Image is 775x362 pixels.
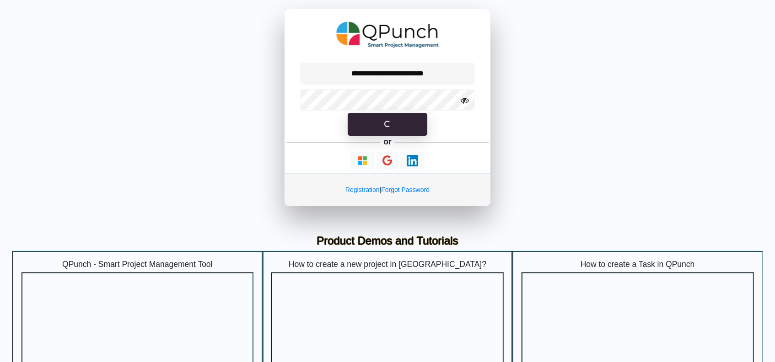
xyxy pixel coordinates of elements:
img: Loading... [407,155,418,166]
a: Forgot Password [381,186,430,193]
button: Continue With LinkedIn [400,152,425,170]
a: Registration [345,186,380,193]
h5: How to create a Task in QPunch [522,260,754,269]
h5: How to create a new project in [GEOGRAPHIC_DATA]? [271,260,504,269]
h3: Product Demos and Tutorials [19,234,756,248]
button: Continue With Microsoft Azure [350,152,375,170]
img: Loading... [357,155,368,166]
button: Continue With Google [377,152,399,170]
img: QPunch [336,18,439,51]
div: | [285,173,490,206]
h5: QPunch - Smart Project Management Tool [22,260,254,269]
h5: or [382,136,393,149]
